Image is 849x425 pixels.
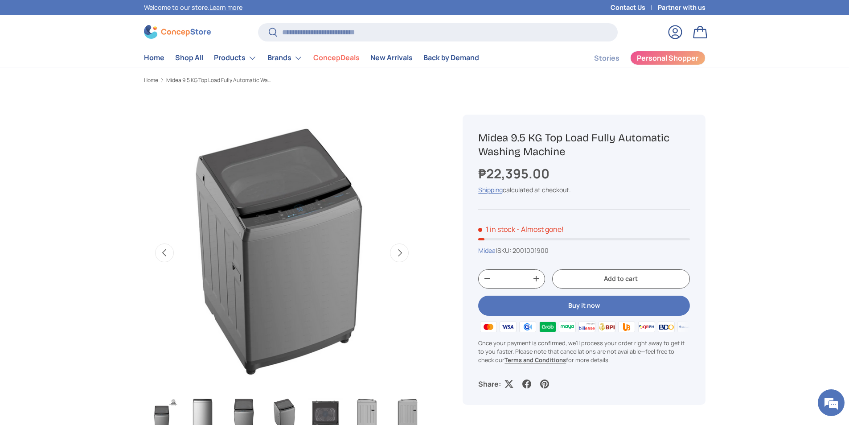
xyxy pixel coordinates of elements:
[144,76,442,84] nav: Breadcrumbs
[552,269,689,289] button: Add to cart
[656,320,676,334] img: bdo
[594,50,619,67] a: Stories
[537,320,557,334] img: grabpay
[513,246,549,255] span: 2001001900
[577,320,597,334] img: billease
[144,49,479,67] nav: Primary
[478,165,552,182] strong: ₱22,395.00
[617,320,636,334] img: ubp
[498,320,518,334] img: visa
[518,320,537,334] img: gcash
[478,339,689,365] p: Once your payment is confirmed, we'll process your order right away to get it to you faster. Plea...
[423,49,479,66] a: Back by Demand
[175,49,203,66] a: Shop All
[209,49,262,67] summary: Products
[558,320,577,334] img: maya
[573,49,705,67] nav: Secondary
[478,186,503,194] a: Shipping
[630,51,705,65] a: Personal Shopper
[144,49,164,66] a: Home
[497,246,511,255] span: SKU:
[144,25,211,39] img: ConcepStore
[517,224,564,234] p: - Almost gone!
[46,50,150,62] div: Leave a message
[209,3,242,12] a: Learn more
[370,49,413,66] a: New Arrivals
[611,3,658,12] a: Contact Us
[146,4,168,26] div: Minimize live chat window
[597,320,617,334] img: bpi
[478,296,689,316] button: Buy it now
[478,131,689,159] h1: Midea 9.5 KG Top Load Fully Automatic Washing Machine
[144,78,158,83] a: Home
[262,49,308,67] summary: Brands
[504,356,566,364] a: Terms and Conditions
[676,320,696,334] img: metrobank
[478,224,515,234] span: 1 in stock
[636,320,656,334] img: qrph
[478,379,501,389] p: Share:
[166,78,273,83] a: Midea 9.5 KG Top Load Fully Automatic Washing Machine
[4,243,170,275] textarea: Type your message and click 'Submit'
[19,112,156,202] span: We are offline. Please leave us a message.
[144,3,242,12] p: Welcome to our store.
[658,3,705,12] a: Partner with us
[496,246,549,255] span: |
[637,54,698,62] span: Personal Shopper
[131,275,162,287] em: Submit
[478,320,498,334] img: master
[478,185,689,194] div: calculated at checkout.
[313,49,360,66] a: ConcepDeals
[478,246,496,255] a: Midea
